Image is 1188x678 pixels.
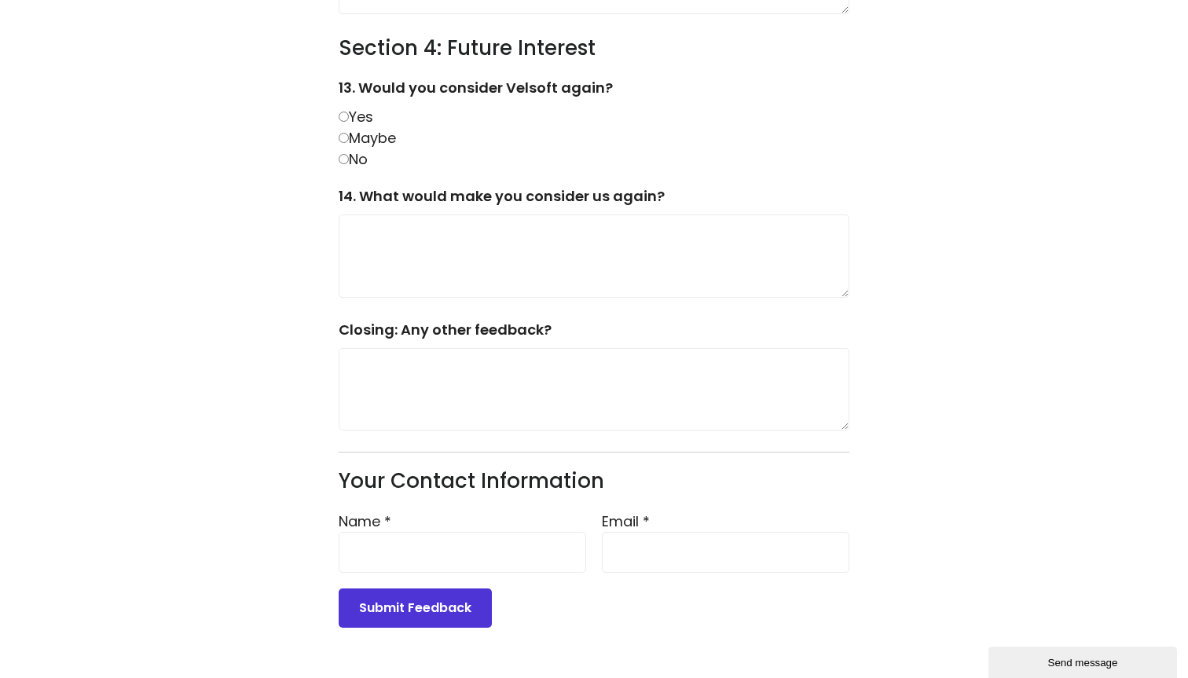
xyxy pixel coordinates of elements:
h3: Section 4: Future Interest [339,35,849,62]
label: Maybe [339,128,396,148]
iframe: chat widget [988,643,1180,678]
label: No [339,149,368,169]
input: Email * [602,532,849,573]
label: 14. What would make you consider us again? [339,185,849,214]
input: Yes [339,112,349,122]
button: Submit Feedback [339,588,492,628]
label: Name * [339,511,586,573]
input: No [339,154,349,164]
label: 13. Would you consider Velsoft again? [339,77,849,106]
label: Email * [602,511,849,573]
input: Name * [339,532,586,573]
label: Yes [339,107,373,126]
label: Closing: Any other feedback? [339,319,849,348]
h3: Your Contact Information [339,468,849,495]
input: Maybe [339,133,349,143]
